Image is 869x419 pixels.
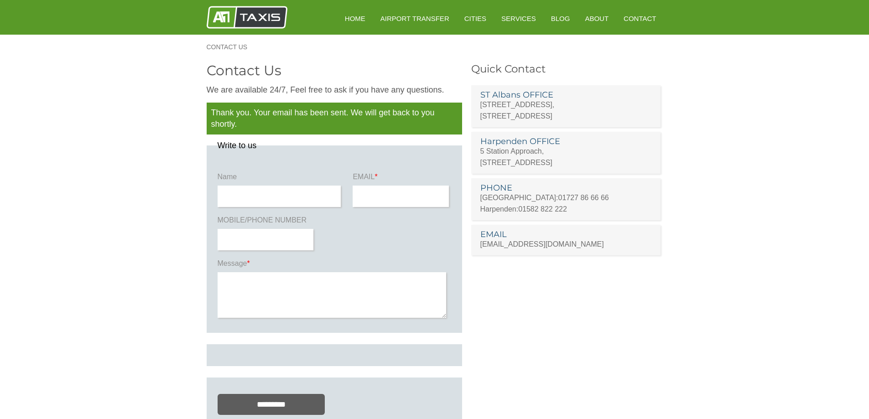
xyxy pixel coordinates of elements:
a: Contact Us [207,44,257,50]
img: A1 Taxis [207,6,287,29]
a: [EMAIL_ADDRESS][DOMAIN_NAME] [480,240,604,248]
a: Services [495,7,542,30]
label: Message [218,259,451,272]
p: We are available 24/7, Feel free to ask if you have any questions. [207,84,462,96]
h3: PHONE [480,184,652,192]
a: About [578,7,615,30]
p: 5 Station Approach, [STREET_ADDRESS] [480,145,652,168]
a: Cities [458,7,493,30]
a: Blog [545,7,577,30]
label: Name [218,172,343,186]
p: [GEOGRAPHIC_DATA]: [480,192,652,203]
a: 01582 822 222 [518,205,567,213]
p: Thank you. Your email has been sent. We will get back to you shortly. [207,103,462,134]
h3: ST Albans OFFICE [480,91,652,99]
p: [STREET_ADDRESS], [STREET_ADDRESS] [480,99,652,122]
h3: EMAIL [480,230,652,238]
a: 01727 86 66 66 [558,194,609,202]
a: Contact [617,7,662,30]
h2: Contact Us [207,64,462,78]
label: MOBILE/PHONE NUMBER [218,215,316,229]
p: Harpenden: [480,203,652,215]
h3: Harpenden OFFICE [480,137,652,145]
legend: Write to us [218,141,257,150]
a: HOME [338,7,372,30]
h3: Quick Contact [471,64,663,74]
a: Airport Transfer [374,7,456,30]
label: EMAIL [353,172,451,186]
